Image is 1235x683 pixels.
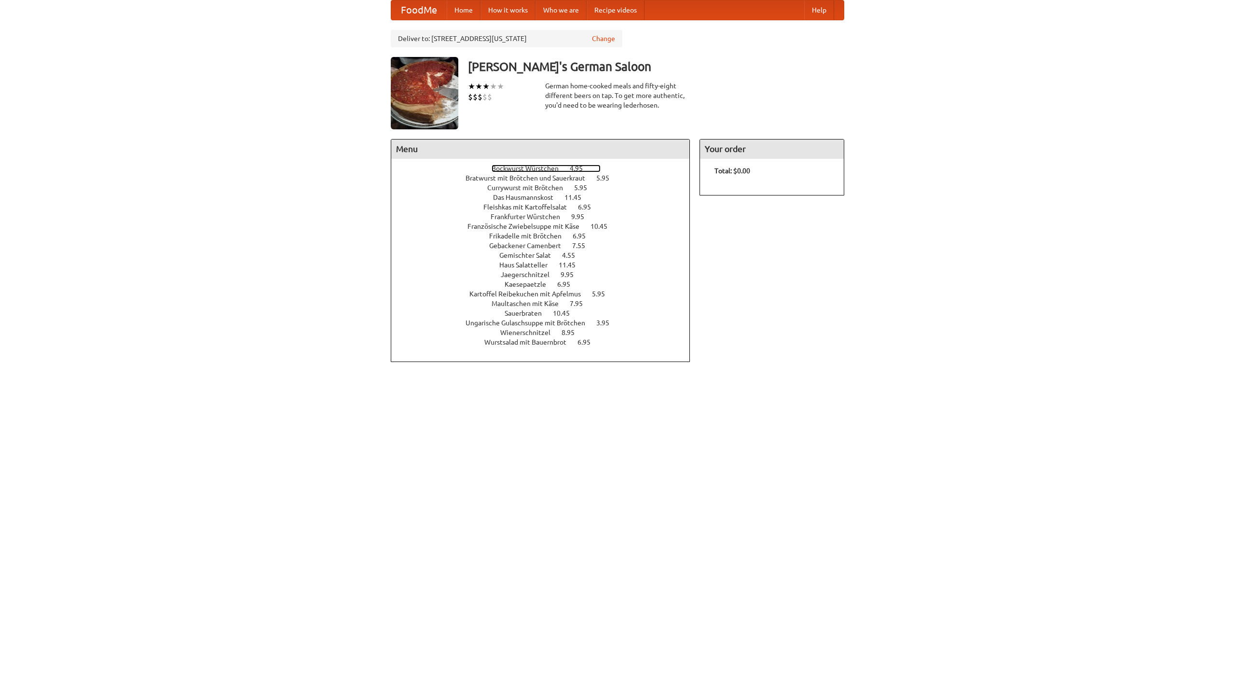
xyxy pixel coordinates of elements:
[562,251,585,259] span: 4.55
[570,300,592,307] span: 7.95
[482,81,490,92] li: ★
[500,329,560,336] span: Wienerschnitzel
[561,271,583,279] span: 9.95
[535,0,587,20] a: Who we are
[587,0,645,20] a: Recipe videos
[468,92,473,102] li: $
[467,223,589,230] span: Französische Zwiebelsuppe mit Käse
[482,92,487,102] li: $
[596,174,619,182] span: 5.95
[590,223,617,230] span: 10.45
[500,329,592,336] a: Wienerschnitzel 8.95
[492,165,601,172] a: Bockwurst Würstchen 4.95
[487,184,573,192] span: Currywurst mit Brötchen
[577,338,600,346] span: 6.95
[564,194,591,201] span: 11.45
[493,194,563,201] span: Das Hausmannskost
[596,319,619,327] span: 3.95
[466,319,627,327] a: Ungarische Gulaschsuppe mit Brötchen 3.95
[487,92,492,102] li: $
[573,232,595,240] span: 6.95
[489,232,571,240] span: Frikadelle mit Brötchen
[468,81,475,92] li: ★
[492,300,568,307] span: Maultaschen mit Käse
[492,165,568,172] span: Bockwurst Würstchen
[489,242,603,250] a: Gebackener Camenbert 7.55
[493,194,599,201] a: Das Hausmannskost 11.45
[391,30,622,47] div: Deliver to: [STREET_ADDRESS][US_STATE]
[478,92,482,102] li: $
[491,213,602,221] a: Frankfurter Würstchen 9.95
[492,300,601,307] a: Maultaschen mit Käse 7.95
[571,213,594,221] span: 9.95
[489,232,604,240] a: Frikadelle mit Brötchen 6.95
[447,0,480,20] a: Home
[505,309,588,317] a: Sauerbraten 10.45
[475,81,482,92] li: ★
[553,309,579,317] span: 10.45
[505,280,588,288] a: Kaesepaetzle 6.95
[592,290,615,298] span: 5.95
[578,203,601,211] span: 6.95
[491,213,570,221] span: Frankfurter Würstchen
[468,57,844,76] h3: [PERSON_NAME]'s German Saloon
[499,261,593,269] a: Haus Salatteller 11.45
[391,0,447,20] a: FoodMe
[572,242,595,250] span: 7.55
[483,203,576,211] span: Fleishkas mit Kartoffelsalat
[804,0,834,20] a: Help
[483,203,609,211] a: Fleishkas mit Kartoffelsalat 6.95
[466,174,627,182] a: Bratwurst mit Brötchen und Sauerkraut 5.95
[391,57,458,129] img: angular.jpg
[570,165,592,172] span: 4.95
[489,242,571,250] span: Gebackener Camenbert
[562,329,584,336] span: 8.95
[497,81,504,92] li: ★
[592,34,615,43] a: Change
[490,81,497,92] li: ★
[557,280,580,288] span: 6.95
[466,174,595,182] span: Bratwurst mit Brötchen und Sauerkraut
[469,290,590,298] span: Kartoffel Reibekuchen mit Apfelmus
[574,184,597,192] span: 5.95
[499,261,557,269] span: Haus Salatteller
[499,251,561,259] span: Gemischter Salat
[501,271,591,279] a: Jaegerschnitzel 9.95
[467,223,625,230] a: Französische Zwiebelsuppe mit Käse 10.45
[484,338,576,346] span: Wurstsalad mit Bauernbrot
[505,280,556,288] span: Kaesepaetzle
[499,251,593,259] a: Gemischter Salat 4.55
[466,319,595,327] span: Ungarische Gulaschsuppe mit Brötchen
[473,92,478,102] li: $
[487,184,605,192] a: Currywurst mit Brötchen 5.95
[480,0,535,20] a: How it works
[484,338,608,346] a: Wurstsalad mit Bauernbrot 6.95
[469,290,623,298] a: Kartoffel Reibekuchen mit Apfelmus 5.95
[714,167,750,175] b: Total: $0.00
[501,271,559,279] span: Jaegerschnitzel
[559,261,585,269] span: 11.45
[700,139,844,159] h4: Your order
[545,81,690,110] div: German home-cooked meals and fifty-eight different beers on tap. To get more authentic, you'd nee...
[505,309,551,317] span: Sauerbraten
[391,139,689,159] h4: Menu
